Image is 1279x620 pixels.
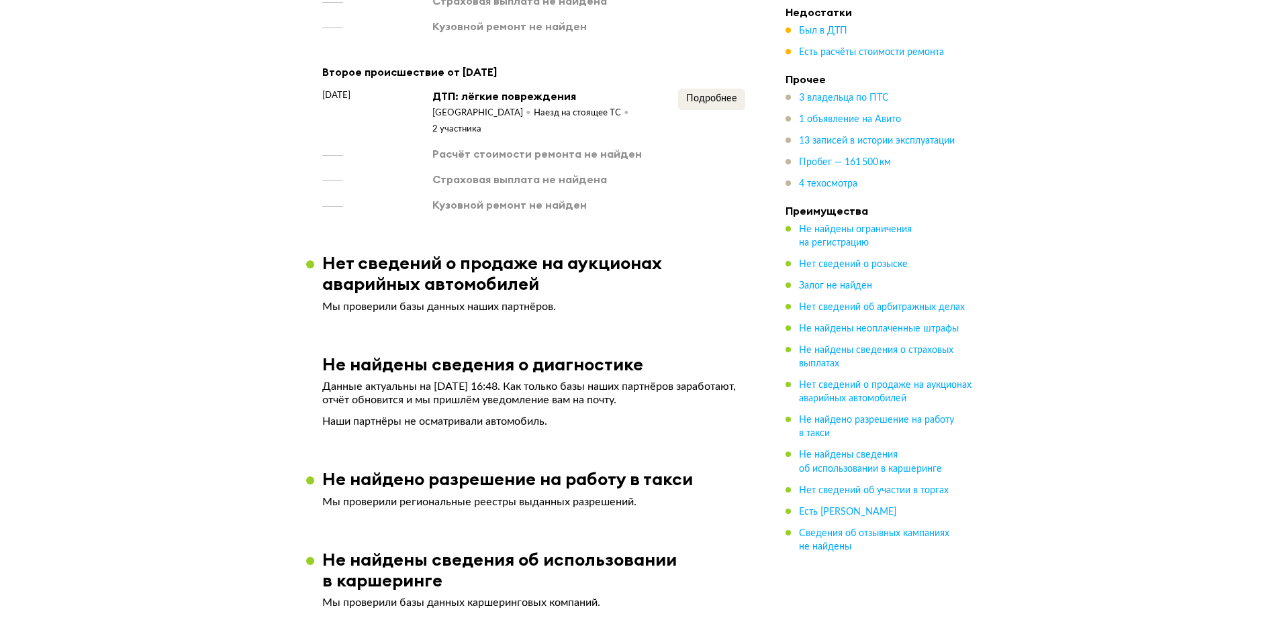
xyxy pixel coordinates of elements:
div: [GEOGRAPHIC_DATA] [432,107,534,119]
p: Наши партнёры не осматривали автомобиль. [322,415,745,428]
span: Нет сведений об арбитражных делах [799,303,965,312]
h4: Недостатки [786,5,974,19]
span: Нет сведений о розыске [799,260,908,269]
span: Пробег — 161 500 км [799,158,891,167]
span: 1 объявление на Авито [799,115,901,124]
p: Мы проверили базы данных наших партнёров. [322,300,745,313]
div: ДТП: лёгкие повреждения [432,89,678,103]
span: Не найдены сведения об использовании в каршеринге [799,450,942,473]
span: Есть [PERSON_NAME] [799,507,896,516]
span: Сведения об отзывных кампаниях не найдены [799,528,949,551]
span: 4 техосмотра [799,179,857,189]
h4: Прочее [786,72,974,86]
div: Второе происшествие от [DATE] [322,63,745,81]
div: Кузовной ремонт не найден [432,197,587,212]
span: 3 владельца по ПТС [799,93,889,103]
p: Мы проверили региональные реестры выданных разрешений. [322,495,745,509]
button: Подробнее [678,89,745,110]
h3: Не найдено разрешение на работу в такси [322,468,693,489]
span: Нет сведений о продаже на аукционах аварийных автомобилей [799,380,972,403]
h3: Нет сведений о продаже на аукционах аварийных автомобилей [322,252,761,294]
p: Мы проверили базы данных каршеринговых компаний. [322,596,745,609]
span: Не найдено разрешение на работу в такси [799,415,954,438]
span: Был в ДТП [799,26,847,36]
h4: Преимущества [786,204,974,217]
span: Нет сведений об участии в торгах [799,485,949,495]
span: Не найдены ограничения на регистрацию [799,225,912,248]
div: Наезд на стоящее ТС [534,107,632,119]
p: Данные актуальны на [DATE] 16:48. Как только базы наших партнёров заработают, отчёт обновится и м... [322,380,745,407]
span: Есть расчёты стоимости ремонта [799,48,944,57]
span: [DATE] [322,89,350,102]
div: Кузовной ремонт не найден [432,19,587,34]
span: 13 записей в истории эксплуатации [799,136,955,146]
span: Не найдены сведения о страховых выплатах [799,346,953,368]
span: Подробнее [686,94,737,103]
span: Не найдены неоплаченные штрафы [799,324,959,333]
h3: Не найдены сведения об использовании в каршеринге [322,549,761,590]
span: Залог не найден [799,281,872,291]
div: Страховая выплата не найдена [432,172,607,187]
div: 2 участника [432,123,481,136]
h3: Не найдены сведения о диагностике [322,354,643,374]
div: Расчёт стоимости ремонта не найден [432,146,642,161]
